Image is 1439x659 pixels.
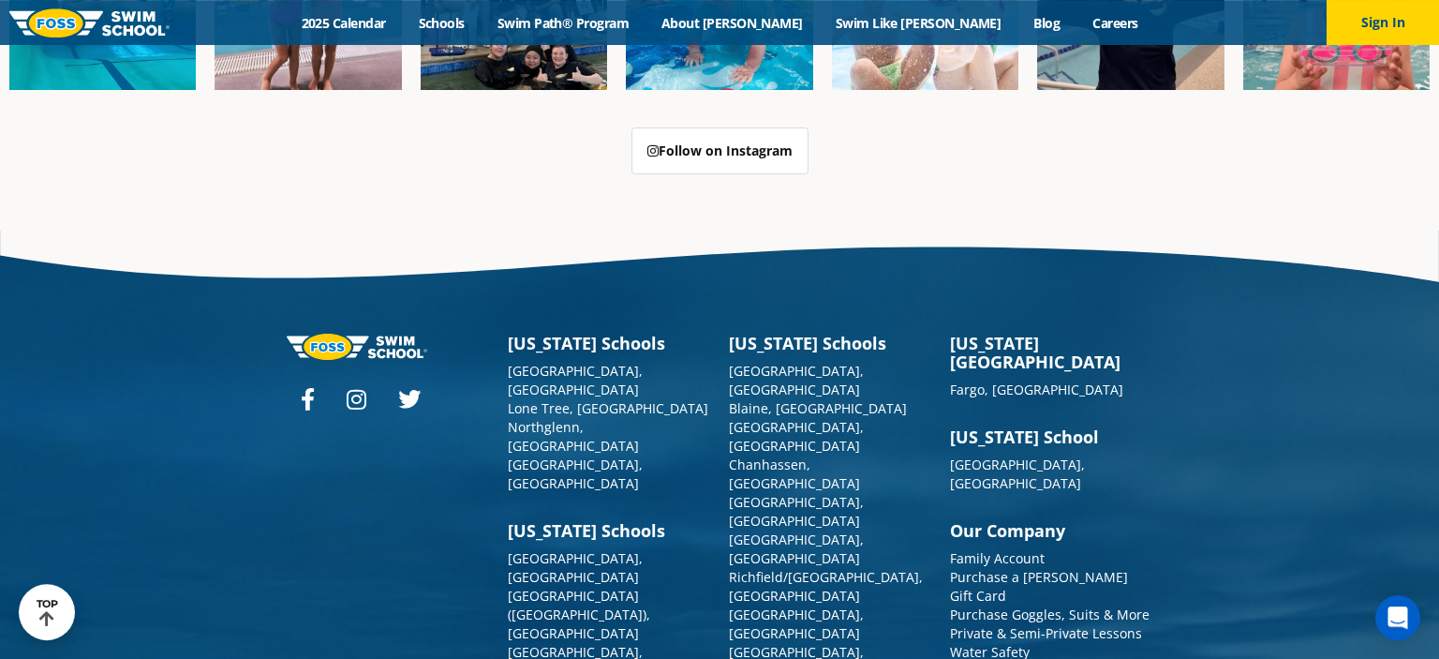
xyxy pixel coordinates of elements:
a: Purchase a [PERSON_NAME] Gift Card [950,568,1128,605]
a: [GEOGRAPHIC_DATA], [GEOGRAPHIC_DATA] [950,456,1085,492]
a: Careers [1076,14,1154,32]
h3: [US_STATE] Schools [729,334,931,352]
img: Foss-logo-horizontal-white.svg [287,334,427,359]
a: [GEOGRAPHIC_DATA], [GEOGRAPHIC_DATA] [508,549,643,586]
img: FOSS Swim School Logo [9,8,170,37]
div: Open Intercom Messenger [1375,595,1420,640]
a: Blaine, [GEOGRAPHIC_DATA] [729,399,907,417]
a: Purchase Goggles, Suits & More [950,606,1150,623]
a: [GEOGRAPHIC_DATA], [GEOGRAPHIC_DATA] [508,456,643,492]
a: Blog [1017,14,1076,32]
a: [GEOGRAPHIC_DATA], [GEOGRAPHIC_DATA] [729,606,864,642]
h3: Our Company [950,521,1152,540]
a: Family Account [950,549,1045,567]
a: [GEOGRAPHIC_DATA], [GEOGRAPHIC_DATA] [729,531,864,567]
a: [GEOGRAPHIC_DATA], [GEOGRAPHIC_DATA] [729,418,864,455]
a: Private & Semi-Private Lessons [950,624,1142,642]
a: Swim Path® Program [481,14,645,32]
div: TOP [37,598,58,627]
h3: [US_STATE] School [950,427,1152,446]
a: Lone Tree, [GEOGRAPHIC_DATA] [508,399,708,417]
a: Swim Like [PERSON_NAME] [819,14,1017,32]
a: Chanhassen, [GEOGRAPHIC_DATA] [729,456,860,492]
a: Fargo, [GEOGRAPHIC_DATA] [950,381,1123,398]
h3: [US_STATE] Schools [508,521,710,540]
a: Schools [402,14,481,32]
a: 2025 Calendar [285,14,402,32]
a: About [PERSON_NAME] [645,14,820,32]
a: [GEOGRAPHIC_DATA], [GEOGRAPHIC_DATA] [729,493,864,530]
a: Follow on Instagram [631,127,809,174]
a: [GEOGRAPHIC_DATA], [GEOGRAPHIC_DATA] [729,362,864,398]
a: [GEOGRAPHIC_DATA], [GEOGRAPHIC_DATA] [508,362,643,398]
a: Northglenn, [GEOGRAPHIC_DATA] [508,418,639,455]
h3: [US_STATE][GEOGRAPHIC_DATA] [950,334,1152,371]
a: Richfield/[GEOGRAPHIC_DATA], [GEOGRAPHIC_DATA] [729,568,923,605]
a: [GEOGRAPHIC_DATA] ([GEOGRAPHIC_DATA]), [GEOGRAPHIC_DATA] [508,587,650,642]
h3: [US_STATE] Schools [508,334,710,352]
